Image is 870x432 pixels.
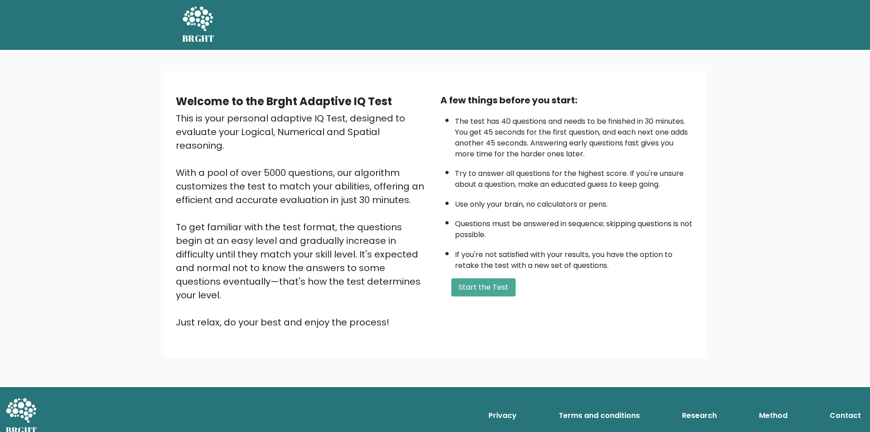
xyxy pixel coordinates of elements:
[455,112,694,160] li: The test has 40 questions and needs to be finished in 30 minutes. You get 45 seconds for the firs...
[555,407,643,425] a: Terms and conditions
[455,164,694,190] li: Try to answer all questions for the highest score. If you're unsure about a question, make an edu...
[455,245,694,271] li: If you're not satisfied with your results, you have the option to retake the test with a new set ...
[440,93,694,107] div: A few things before you start:
[755,407,791,425] a: Method
[678,407,720,425] a: Research
[182,4,215,46] a: BRGHT
[451,278,516,296] button: Start the Test
[826,407,865,425] a: Contact
[182,33,215,44] h5: BRGHT
[455,194,694,210] li: Use only your brain, no calculators or pens.
[485,407,520,425] a: Privacy
[176,94,392,109] b: Welcome to the Brght Adaptive IQ Test
[176,112,430,329] div: This is your personal adaptive IQ Test, designed to evaluate your Logical, Numerical and Spatial ...
[455,214,694,240] li: Questions must be answered in sequence; skipping questions is not possible.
